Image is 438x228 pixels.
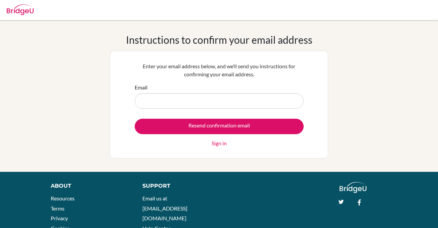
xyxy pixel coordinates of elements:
div: Support [142,182,212,190]
a: Resources [51,195,75,201]
img: logo_white@2x-f4f0deed5e89b7ecb1c2cc34c3e3d731f90f0f143d5ea2071677605dd97b5244.png [340,182,367,193]
label: Email [135,83,147,91]
p: Enter your email address below, and we’ll send you instructions for confirming your email address. [135,62,304,78]
img: Bridge-U [7,4,34,15]
h1: Instructions to confirm your email address [126,34,312,46]
input: Resend confirmation email [135,119,304,134]
a: Sign in [212,139,227,147]
a: Terms [51,205,64,212]
div: About [51,182,127,190]
a: Privacy [51,215,68,221]
a: Email us at [EMAIL_ADDRESS][DOMAIN_NAME] [142,195,187,221]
